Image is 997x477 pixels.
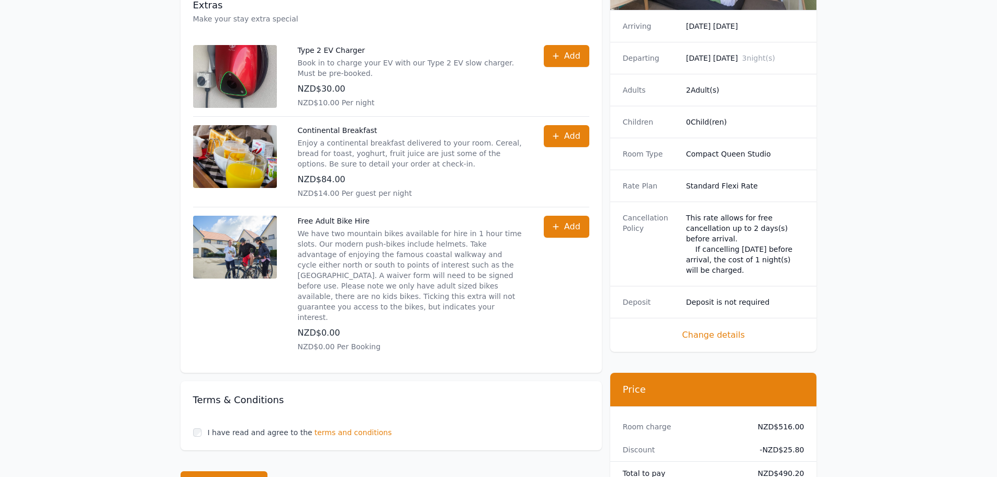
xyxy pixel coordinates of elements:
[193,216,277,279] img: Free Adult Bike Hire
[749,445,804,455] dd: - NZD$25.80
[564,130,580,142] span: Add
[564,220,580,233] span: Add
[686,85,804,95] dd: 2 Adult(s)
[298,216,523,226] p: Free Adult Bike Hire
[686,21,804,31] dd: [DATE] [DATE]
[686,297,804,307] dd: Deposit is not required
[298,228,523,323] p: We have two mountain bikes available for hire in 1 hour time slots. Our modern push-bikes include...
[686,149,804,159] dd: Compact Queen Studio
[623,445,741,455] dt: Discount
[298,125,523,136] p: Continental Breakfast
[686,213,804,275] div: This rate allows for free cancellation up to 2 days(s) before arrival. If cancelling [DATE] befor...
[193,45,277,108] img: Type 2 EV Charger
[623,117,678,127] dt: Children
[623,21,678,31] dt: Arriving
[686,181,804,191] dd: Standard Flexi Rate
[298,188,523,198] p: NZD$14.00 Per guest per night
[298,138,523,169] p: Enjoy a continental breakfast delivered to your room. Cereal, bread for toast, yoghurt, fruit jui...
[623,421,741,432] dt: Room charge
[193,394,589,406] h3: Terms & Conditions
[544,45,589,67] button: Add
[298,58,523,79] p: Book in to charge your EV with our Type 2 EV slow charger. Must be pre-booked.
[193,125,277,188] img: Continental Breakfast
[623,85,678,95] dt: Adults
[564,50,580,62] span: Add
[686,53,804,63] dd: [DATE] [DATE]
[686,117,804,127] dd: 0 Child(ren)
[623,149,678,159] dt: Room Type
[544,216,589,238] button: Add
[298,83,523,95] p: NZD$30.00
[298,173,523,186] p: NZD$84.00
[298,341,523,352] p: NZD$0.00 Per Booking
[742,54,775,62] span: 3 night(s)
[623,383,804,396] h3: Price
[298,97,523,108] p: NZD$10.00 Per night
[623,329,804,341] span: Change details
[749,421,804,432] dd: NZD$516.00
[298,45,523,56] p: Type 2 EV Charger
[298,327,523,339] p: NZD$0.00
[623,53,678,63] dt: Departing
[315,427,392,438] span: terms and conditions
[544,125,589,147] button: Add
[193,14,589,24] p: Make your stay extra special
[623,213,678,275] dt: Cancellation Policy
[208,428,312,437] label: I have read and agree to the
[623,181,678,191] dt: Rate Plan
[623,297,678,307] dt: Deposit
